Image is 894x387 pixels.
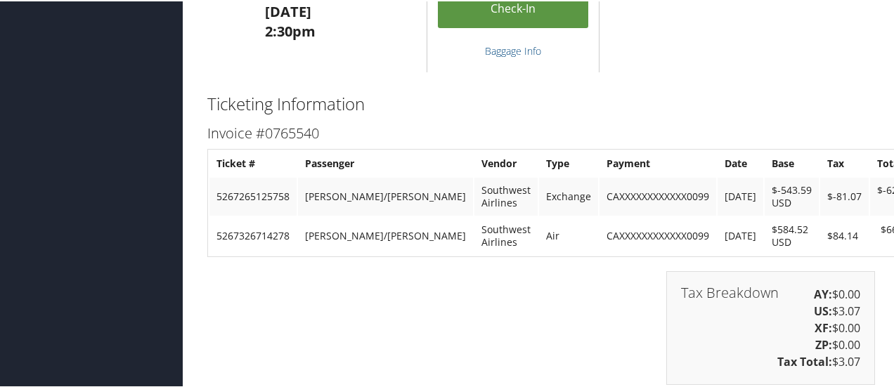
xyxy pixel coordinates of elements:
td: $84.14 [820,216,869,254]
h2: Ticketing Information [207,91,875,114]
td: CAXXXXXXXXXXXX0099 [600,176,716,214]
td: [DATE] [718,176,763,214]
td: CAXXXXXXXXXXXX0099 [600,216,716,254]
strong: 2:30pm [265,20,316,39]
td: [PERSON_NAME]/[PERSON_NAME] [298,176,473,214]
td: 5267265125758 [209,176,297,214]
strong: Tax Total: [777,353,832,368]
th: Date [718,150,763,175]
td: $-81.07 [820,176,869,214]
strong: [DATE] [265,1,311,20]
th: Passenger [298,150,473,175]
td: Exchange [539,176,598,214]
th: Ticket # [209,150,297,175]
td: Southwest Airlines [474,176,538,214]
td: [PERSON_NAME]/[PERSON_NAME] [298,216,473,254]
h3: Invoice #0765540 [207,122,875,142]
strong: AY: [814,285,832,301]
td: $584.52 USD [765,216,819,254]
strong: US: [814,302,832,317]
th: Type [539,150,598,175]
div: $0.00 $3.07 $0.00 $0.00 $3.07 [666,270,875,383]
td: Air [539,216,598,254]
strong: ZP: [815,336,832,351]
th: Payment [600,150,716,175]
th: Base [765,150,819,175]
td: 5267326714278 [209,216,297,254]
td: Southwest Airlines [474,216,538,254]
strong: XF: [815,319,832,334]
th: Vendor [474,150,538,175]
td: $-543.59 USD [765,176,819,214]
h3: Tax Breakdown [681,284,779,299]
td: [DATE] [718,216,763,254]
a: Baggage Info [485,43,541,56]
th: Tax [820,150,869,175]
